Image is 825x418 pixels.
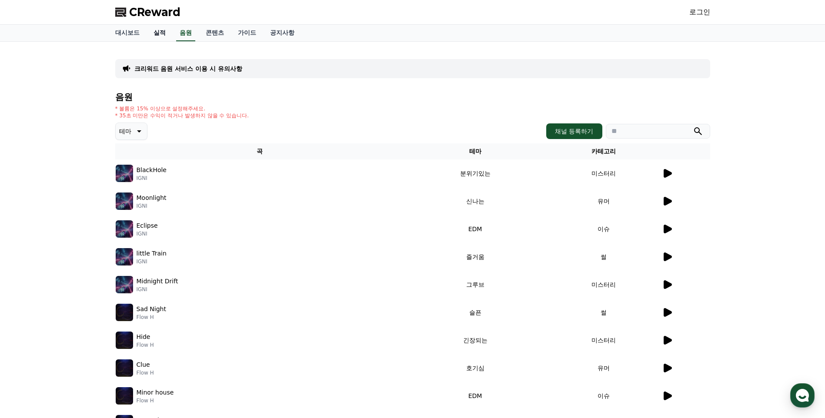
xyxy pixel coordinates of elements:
[134,289,145,295] span: 설정
[137,193,167,202] p: Moonlight
[115,92,710,102] h4: 음원
[546,159,661,187] td: 미스터리
[137,314,166,321] p: Flow H
[116,304,133,321] img: music
[546,215,661,243] td: 이슈
[115,112,249,119] p: * 35초 미만은 수익이 적거나 발생하지 않을 수 있습니다.
[404,299,547,326] td: 슬픈
[116,220,133,238] img: music
[116,248,133,265] img: music
[3,275,57,297] a: 홈
[137,286,178,293] p: IGNI
[546,271,661,299] td: 미스터리
[115,105,249,112] p: * 볼륨은 15% 이상으로 설정해주세요.
[137,202,167,209] p: IGNI
[546,382,661,410] td: 이슈
[404,159,547,187] td: 분위기있는
[546,299,661,326] td: 썰
[546,143,661,159] th: 카테고리
[137,230,158,237] p: IGNI
[116,332,133,349] img: music
[689,7,710,17] a: 로그인
[134,64,242,73] a: 크리워드 음원 서비스 이용 시 유의사항
[404,215,547,243] td: EDM
[27,289,33,295] span: 홈
[176,25,195,41] a: 음원
[115,143,404,159] th: 곡
[137,305,166,314] p: Sad Night
[116,359,133,377] img: music
[404,271,547,299] td: 그루브
[137,342,154,348] p: Flow H
[199,25,231,41] a: 콘텐츠
[80,289,90,296] span: 대화
[116,192,133,210] img: music
[116,165,133,182] img: music
[147,25,173,41] a: 실적
[404,243,547,271] td: 즐거움
[137,332,150,342] p: Hide
[137,388,174,397] p: Minor house
[112,275,167,297] a: 설정
[231,25,263,41] a: 가이드
[137,166,167,175] p: BlackHole
[137,369,154,376] p: Flow H
[137,397,174,404] p: Flow H
[108,25,147,41] a: 대시보드
[116,276,133,293] img: music
[546,123,602,139] button: 채널 등록하기
[137,360,150,369] p: Clue
[404,354,547,382] td: 호기심
[137,249,167,258] p: little Train
[137,221,158,230] p: Eclipse
[263,25,301,41] a: 공지사항
[137,258,167,265] p: IGNI
[404,187,547,215] td: 신나는
[546,354,661,382] td: 유머
[115,123,147,140] button: 테마
[137,175,167,182] p: IGNI
[546,326,661,354] td: 미스터리
[116,387,133,405] img: music
[546,243,661,271] td: 썰
[546,187,661,215] td: 유머
[404,326,547,354] td: 긴장되는
[119,125,131,137] p: 테마
[404,382,547,410] td: EDM
[115,5,180,19] a: CReward
[129,5,180,19] span: CReward
[57,275,112,297] a: 대화
[137,277,178,286] p: Midnight Drift
[404,143,547,159] th: 테마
